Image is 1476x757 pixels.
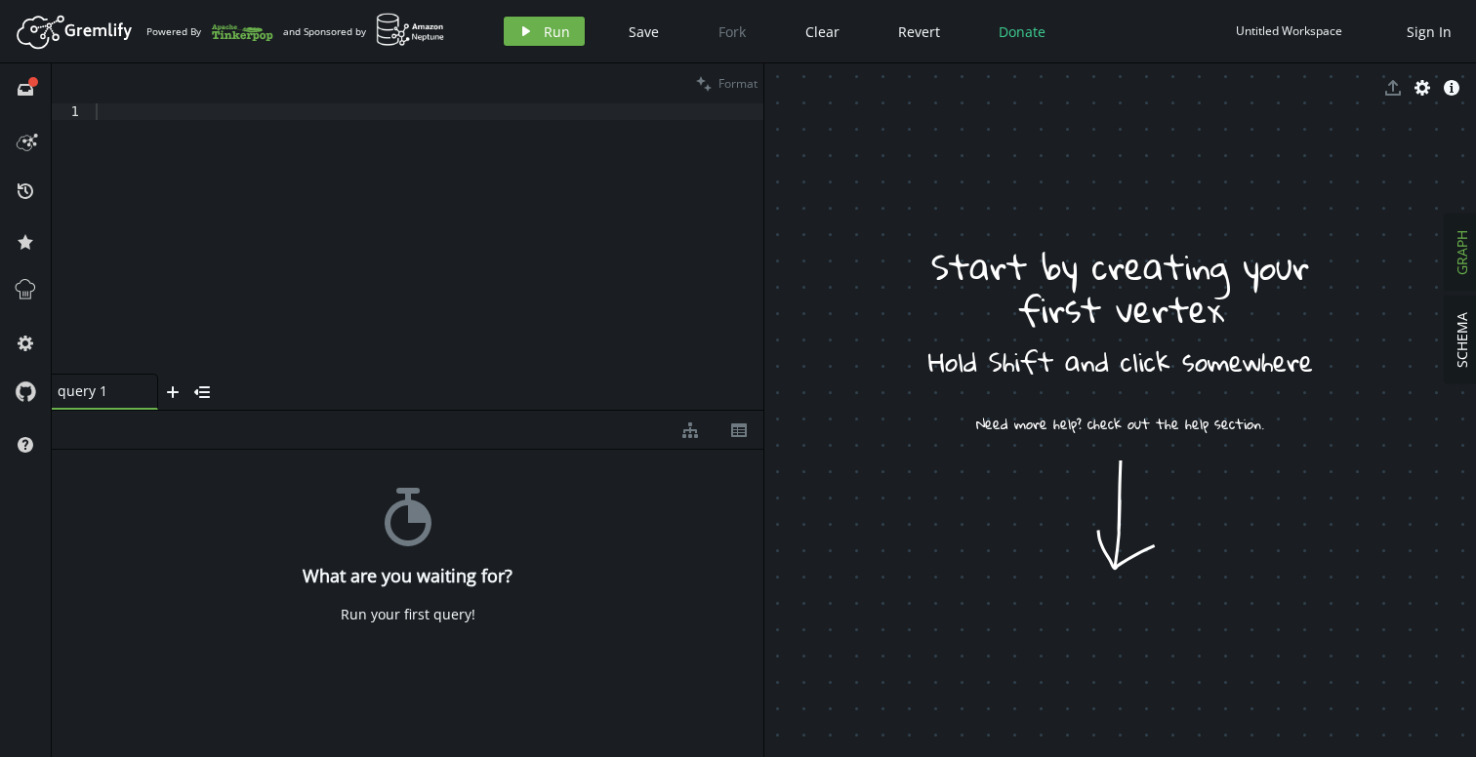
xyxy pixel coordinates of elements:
span: Format [718,75,758,92]
h4: What are you waiting for? [303,566,512,586]
div: 1 [52,103,92,120]
span: GRAPH [1453,230,1471,275]
button: Donate [984,17,1060,46]
div: Run your first query! [341,606,475,623]
span: Run [544,22,570,41]
img: AWS Neptune [376,13,445,47]
div: Powered By [146,15,273,49]
div: Untitled Workspace [1236,23,1342,38]
button: Save [614,17,674,46]
span: Revert [898,22,940,41]
button: Format [690,63,763,103]
span: SCHEMA [1453,312,1471,368]
button: Fork [703,17,761,46]
button: Clear [791,17,854,46]
span: Save [629,22,659,41]
div: and Sponsored by [283,13,445,50]
button: Revert [883,17,955,46]
span: Fork [718,22,746,41]
button: Sign In [1397,17,1461,46]
span: query 1 [58,382,136,400]
span: Donate [999,22,1045,41]
span: Sign In [1407,22,1452,41]
button: Run [504,17,585,46]
span: Clear [805,22,840,41]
